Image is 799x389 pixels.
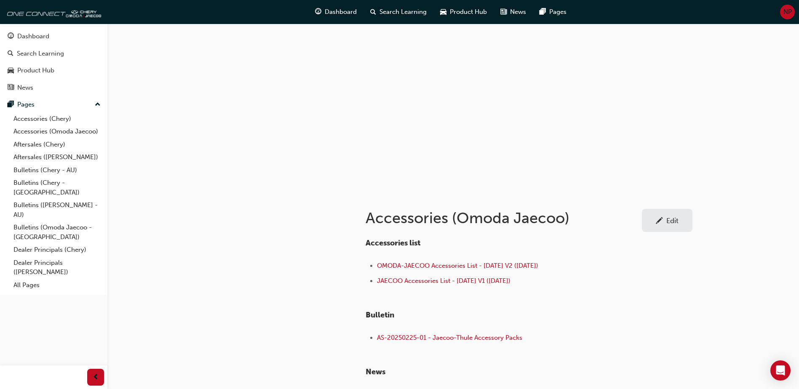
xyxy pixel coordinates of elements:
[3,80,104,96] a: News
[433,3,494,21] a: car-iconProduct Hub
[8,33,14,40] span: guage-icon
[17,66,54,75] div: Product Hub
[3,46,104,61] a: Search Learning
[363,3,433,21] a: search-iconSearch Learning
[10,279,104,292] a: All Pages
[10,112,104,125] a: Accessories (Chery)
[10,151,104,164] a: Aftersales ([PERSON_NAME])
[500,7,507,17] span: news-icon
[377,277,510,285] a: JAECOO Accessories List - [DATE] V1 ([DATE])
[770,360,791,381] div: Open Intercom Messenger
[377,334,522,341] a: AS-20250225-01 - Jaecoo-Thule Accessory Packs
[370,7,376,17] span: search-icon
[642,209,692,232] a: Edit
[315,7,321,17] span: guage-icon
[10,256,104,279] a: Dealer Principals ([PERSON_NAME])
[377,262,538,269] a: OMODA-JAECOO Accessories List - [DATE] V2 ([DATE])
[8,101,14,109] span: pages-icon
[10,176,104,199] a: Bulletins (Chery - [GEOGRAPHIC_DATA])
[510,7,526,17] span: News
[666,216,679,225] div: Edit
[17,49,64,59] div: Search Learning
[540,7,546,17] span: pages-icon
[10,243,104,256] a: Dealer Principals (Chery)
[308,3,363,21] a: guage-iconDashboard
[533,3,573,21] a: pages-iconPages
[10,221,104,243] a: Bulletins (Omoda Jaecoo - [GEOGRAPHIC_DATA])
[93,372,99,383] span: prev-icon
[3,29,104,44] a: Dashboard
[17,32,49,41] div: Dashboard
[17,100,35,109] div: Pages
[366,367,385,376] span: ​News
[494,3,533,21] a: news-iconNews
[10,138,104,151] a: Aftersales (Chery)
[8,67,14,75] span: car-icon
[3,97,104,112] button: Pages
[325,7,357,17] span: Dashboard
[4,3,101,20] img: oneconnect
[783,7,792,17] span: NP
[780,5,795,19] button: NP
[366,310,394,320] span: Bulletin
[379,7,427,17] span: Search Learning
[3,27,104,97] button: DashboardSearch LearningProduct HubNews
[366,238,420,248] span: Accessories list
[8,50,13,58] span: search-icon
[366,209,642,227] h1: Accessories (Omoda Jaecoo)
[10,199,104,221] a: Bulletins ([PERSON_NAME] - AU)
[10,164,104,177] a: Bulletins (Chery - AU)
[17,83,33,93] div: News
[10,125,104,138] a: Accessories (Omoda Jaecoo)
[3,63,104,78] a: Product Hub
[440,7,446,17] span: car-icon
[656,217,663,226] span: pencil-icon
[95,99,101,110] span: up-icon
[8,84,14,92] span: news-icon
[450,7,487,17] span: Product Hub
[549,7,567,17] span: Pages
